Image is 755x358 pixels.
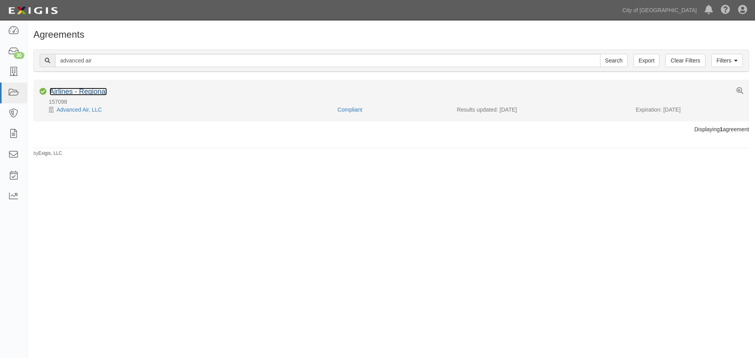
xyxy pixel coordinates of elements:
[633,54,659,67] a: Export
[39,151,62,156] a: Exigis, LLC
[39,106,331,114] div: Advanced Air, LLC
[721,6,730,15] i: Help Center - Complianz
[50,88,107,95] a: Airlines - Regional
[636,106,743,114] div: Expiration: [DATE]
[711,54,743,67] a: Filters
[39,88,46,95] i: Compliant
[55,54,600,67] input: Search
[665,54,705,67] a: Clear Filters
[619,2,701,18] a: City of [GEOGRAPHIC_DATA]
[737,88,743,95] a: View results summary
[720,126,723,132] b: 1
[600,54,628,67] input: Search
[39,98,749,106] div: 157098
[57,106,102,113] a: Advanced Air, LLC
[14,52,24,59] div: 30
[33,150,62,157] small: by
[28,125,755,133] div: Displaying agreement
[337,106,362,113] a: Compliant
[6,4,60,18] img: logo-5460c22ac91f19d4615b14bd174203de0afe785f0fc80cf4dbbc73dc1793850b.png
[457,106,624,114] div: Results updated: [DATE]
[33,29,749,40] h1: Agreements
